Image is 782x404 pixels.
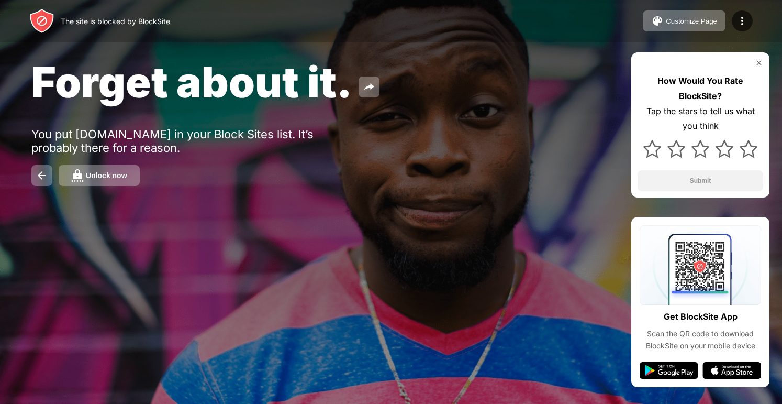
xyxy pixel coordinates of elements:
button: Unlock now [59,165,140,186]
img: back.svg [36,169,48,182]
img: star.svg [716,140,733,158]
span: Forget about it. [31,57,352,107]
img: star.svg [691,140,709,158]
button: Submit [638,170,763,191]
button: Customize Page [643,10,725,31]
img: star.svg [643,140,661,158]
div: Unlock now [86,171,127,180]
img: star.svg [740,140,757,158]
div: You put [DOMAIN_NAME] in your Block Sites list. It’s probably there for a reason. [31,127,355,155]
img: pallet.svg [651,15,664,27]
img: app-store.svg [702,362,761,379]
img: star.svg [667,140,685,158]
div: Scan the QR code to download BlockSite on your mobile device [640,328,761,352]
div: How Would You Rate BlockSite? [638,73,763,104]
img: google-play.svg [640,362,698,379]
div: Tap the stars to tell us what you think [638,104,763,134]
img: password.svg [71,169,84,182]
div: Get BlockSite App [664,309,738,324]
img: rate-us-close.svg [755,59,763,67]
img: header-logo.svg [29,8,54,34]
div: Customize Page [666,17,717,25]
img: qrcode.svg [640,225,761,305]
img: menu-icon.svg [736,15,749,27]
img: share.svg [363,81,375,93]
div: The site is blocked by BlockSite [61,17,170,26]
